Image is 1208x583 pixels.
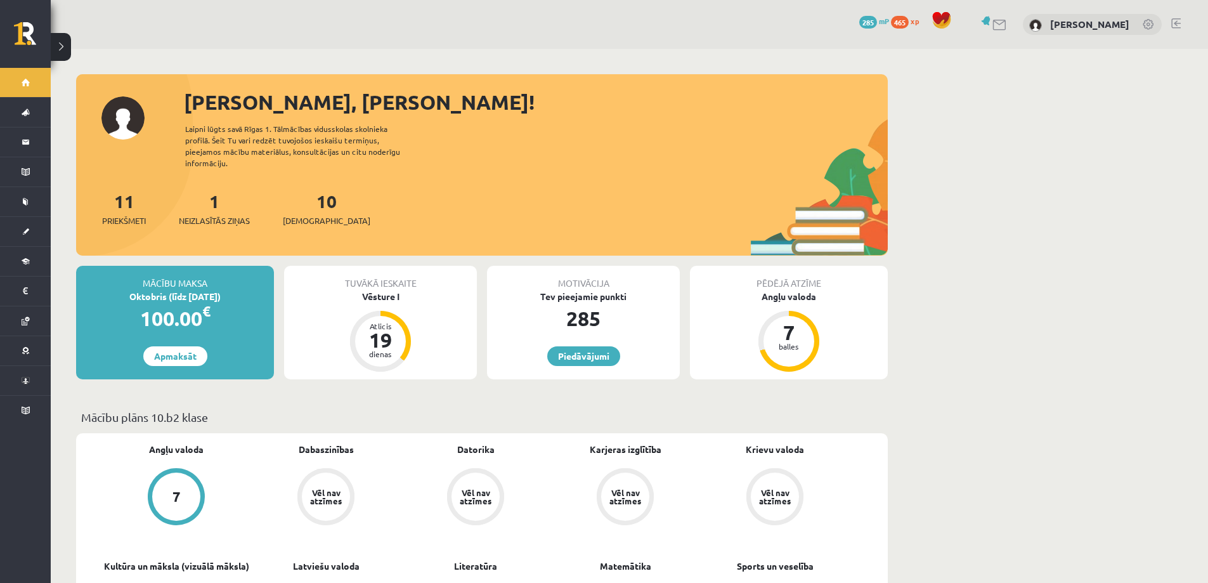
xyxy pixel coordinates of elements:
a: 11Priekšmeti [102,190,146,227]
span: 285 [859,16,877,29]
span: mP [879,16,889,26]
a: 465 xp [891,16,925,26]
div: 285 [487,303,680,334]
a: Vēl nav atzīmes [251,468,401,528]
a: Vēsture I Atlicis 19 dienas [284,290,477,374]
a: Vēl nav atzīmes [401,468,550,528]
a: Krievu valoda [746,443,804,456]
a: Apmaksāt [143,346,207,366]
a: Vēl nav atzīmes [700,468,850,528]
a: Latviešu valoda [293,560,360,573]
div: Oktobris (līdz [DATE]) [76,290,274,303]
div: Laipni lūgts savā Rīgas 1. Tālmācības vidusskolas skolnieka profilā. Šeit Tu vari redzēt tuvojošo... [185,123,422,169]
a: 7 [101,468,251,528]
p: Mācību plāns 10.b2 klase [81,409,883,426]
div: Vēl nav atzīmes [458,488,493,505]
img: Emīls Miķelsons [1029,19,1042,32]
div: 7 [770,322,808,343]
a: Vēl nav atzīmes [550,468,700,528]
div: 19 [361,330,399,350]
a: 10[DEMOGRAPHIC_DATA] [283,190,370,227]
div: Tuvākā ieskaite [284,266,477,290]
div: Angļu valoda [690,290,888,303]
div: Motivācija [487,266,680,290]
div: dienas [361,350,399,358]
a: Literatūra [454,560,497,573]
a: Piedāvājumi [547,346,620,366]
a: Kultūra un māksla (vizuālā māksla) [104,560,249,573]
a: Angļu valoda [149,443,204,456]
span: Neizlasītās ziņas [179,214,250,227]
div: Vēl nav atzīmes [607,488,643,505]
div: balles [770,343,808,350]
a: [PERSON_NAME] [1050,18,1129,30]
div: 7 [172,490,181,504]
a: 1Neizlasītās ziņas [179,190,250,227]
a: Rīgas 1. Tālmācības vidusskola [14,22,51,54]
div: Mācību maksa [76,266,274,290]
div: [PERSON_NAME], [PERSON_NAME]! [184,87,888,117]
a: 285 mP [859,16,889,26]
span: € [202,302,211,320]
div: Pēdējā atzīme [690,266,888,290]
a: Dabaszinības [299,443,354,456]
a: Karjeras izglītība [590,443,661,456]
div: Vēl nav atzīmes [757,488,793,505]
div: Atlicis [361,322,399,330]
div: Tev pieejamie punkti [487,290,680,303]
div: Vēl nav atzīmes [308,488,344,505]
div: 100.00 [76,303,274,334]
span: Priekšmeti [102,214,146,227]
div: Vēsture I [284,290,477,303]
a: Matemātika [600,560,651,573]
span: 465 [891,16,909,29]
span: xp [911,16,919,26]
a: Sports un veselība [737,560,814,573]
a: Datorika [457,443,495,456]
span: [DEMOGRAPHIC_DATA] [283,214,370,227]
a: Angļu valoda 7 balles [690,290,888,374]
